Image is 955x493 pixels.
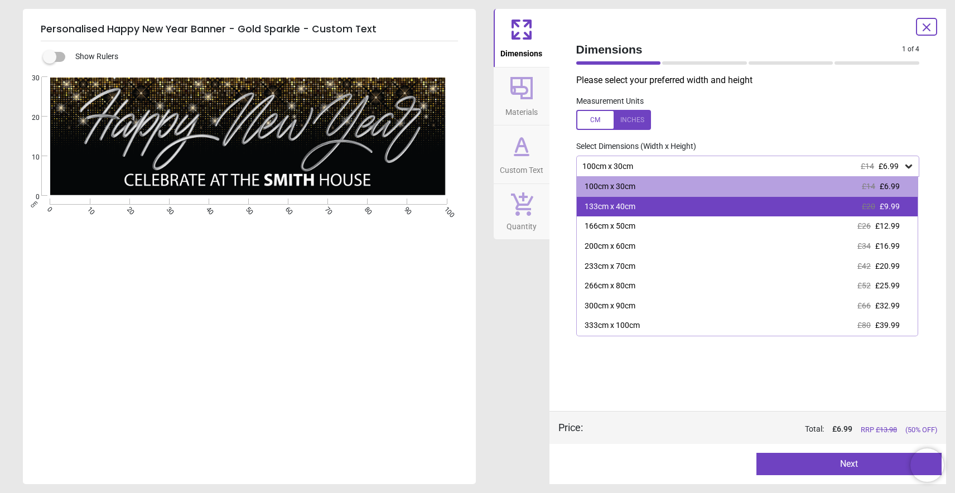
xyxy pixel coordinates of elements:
[857,221,871,230] span: £26
[832,424,852,435] span: £
[879,162,899,171] span: £6.99
[585,261,635,272] div: 233cm x 70cm
[857,262,871,270] span: £42
[29,199,39,209] span: cm
[204,205,211,212] span: 40
[494,9,549,67] button: Dimensions
[576,41,903,57] span: Dimensions
[875,281,900,290] span: £25.99
[41,18,458,41] h5: Personalised Happy New Year Banner - Gold Sparkle - Custom Text
[585,320,640,331] div: 333cm x 100cm
[243,205,250,212] span: 50
[875,321,900,330] span: £39.99
[567,141,696,152] label: Select Dimensions (Width x Height)
[837,424,852,433] span: 6.99
[875,262,900,270] span: £20.99
[880,182,900,191] span: £6.99
[494,125,549,183] button: Custom Text
[576,96,644,107] label: Measurement Units
[905,425,937,435] span: (50% OFF)
[507,216,537,233] span: Quantity
[902,45,919,54] span: 1 of 4
[585,281,635,292] div: 266cm x 80cm
[585,181,635,192] div: 100cm x 30cm
[585,221,635,232] div: 166cm x 50cm
[576,74,929,86] p: Please select your preferred width and height
[124,205,132,212] span: 20
[585,241,635,252] div: 200cm x 60cm
[876,426,897,434] span: £ 13.98
[910,448,944,482] iframe: Brevo live chat
[402,205,409,212] span: 90
[857,301,871,310] span: £66
[442,205,449,212] span: 100
[857,321,871,330] span: £80
[494,184,549,240] button: Quantity
[600,424,938,435] div: Total:
[581,162,904,171] div: 100cm x 30cm
[585,301,635,312] div: 300cm x 90cm
[861,425,897,435] span: RRP
[494,67,549,125] button: Materials
[875,301,900,310] span: £32.99
[862,202,875,211] span: £20
[857,241,871,250] span: £34
[880,202,900,211] span: £9.99
[18,74,40,83] span: 30
[45,205,52,212] span: 0
[18,192,40,202] span: 0
[362,205,369,212] span: 80
[857,281,871,290] span: £52
[283,205,290,212] span: 60
[322,205,330,212] span: 70
[50,50,476,64] div: Show Rulers
[505,101,538,118] span: Materials
[756,453,942,475] button: Next
[164,205,171,212] span: 30
[862,182,875,191] span: £14
[875,241,900,250] span: £16.99
[500,43,542,60] span: Dimensions
[861,162,874,171] span: £14
[585,201,635,212] div: 133cm x 40cm
[558,420,583,434] div: Price :
[500,159,543,176] span: Custom Text
[18,113,40,123] span: 20
[875,221,900,230] span: £12.99
[85,205,92,212] span: 10
[18,153,40,162] span: 10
